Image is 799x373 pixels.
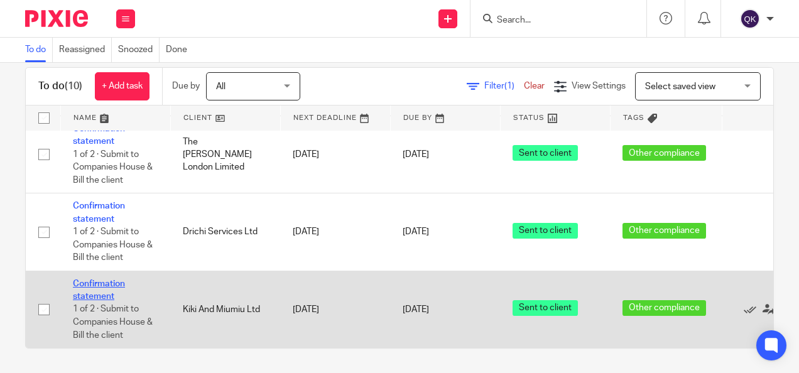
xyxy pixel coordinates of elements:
span: 1 of 2 · Submit to Companies House & Bill the client [73,227,153,262]
span: [DATE] [403,227,429,236]
span: Other compliance [622,300,706,316]
p: Due by [172,80,200,92]
td: [DATE] [280,193,390,271]
span: All [216,82,226,91]
td: The [PERSON_NAME] London Limited [170,116,280,193]
td: Kiki And Miumiu Ltd [170,271,280,348]
input: Search [496,15,609,26]
a: Done [166,38,193,62]
span: (1) [504,82,514,90]
a: Clear [524,82,545,90]
a: To do [25,38,53,62]
img: svg%3E [740,9,760,29]
span: Other compliance [622,223,706,239]
span: Sent to client [513,223,578,239]
span: View Settings [572,82,626,90]
td: [DATE] [280,271,390,348]
a: Snoozed [118,38,160,62]
h1: To do [38,80,82,93]
a: Confirmation statement [73,202,125,223]
a: Mark as done [744,303,763,316]
span: 1 of 2 · Submit to Companies House & Bill the client [73,150,153,185]
span: Sent to client [513,145,578,161]
td: Drichi Services Ltd [170,193,280,271]
a: Reassigned [59,38,112,62]
td: [DATE] [280,116,390,193]
span: Tags [623,114,644,121]
span: Select saved view [645,82,715,91]
span: 1 of 2 · Submit to Companies House & Bill the client [73,305,153,340]
span: (10) [65,81,82,91]
span: [DATE] [403,305,429,314]
span: Other compliance [622,145,706,161]
span: Sent to client [513,300,578,316]
img: Pixie [25,10,88,27]
span: Filter [484,82,524,90]
a: Confirmation statement [73,279,125,301]
a: + Add task [95,72,149,100]
span: [DATE] [403,150,429,159]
